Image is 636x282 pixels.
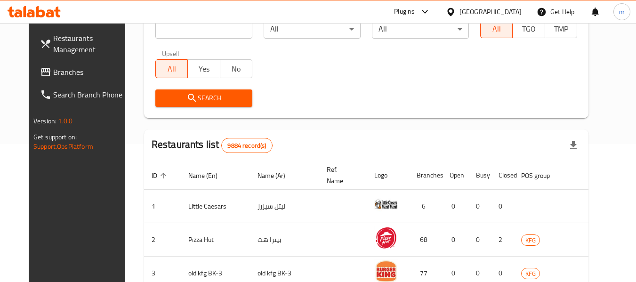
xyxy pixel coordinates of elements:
[409,223,442,257] td: 68
[480,19,513,38] button: All
[32,83,135,106] a: Search Branch Phone
[155,59,188,78] button: All
[394,6,415,17] div: Plugins
[374,193,398,216] img: Little Caesars
[484,22,509,36] span: All
[144,223,181,257] td: 2
[222,141,272,150] span: 9884 record(s)
[409,190,442,223] td: 6
[468,190,491,223] td: 0
[468,161,491,190] th: Busy
[250,190,319,223] td: ليتل سيزرز
[53,66,128,78] span: Branches
[491,190,514,223] td: 0
[155,89,252,107] button: Search
[468,223,491,257] td: 0
[152,137,273,153] h2: Restaurants list
[250,223,319,257] td: بيتزا هت
[409,161,442,190] th: Branches
[32,61,135,83] a: Branches
[33,131,77,143] span: Get support on:
[221,138,272,153] div: Total records count
[53,32,128,55] span: Restaurants Management
[562,134,585,157] div: Export file
[187,59,220,78] button: Yes
[442,161,468,190] th: Open
[545,19,577,38] button: TMP
[442,223,468,257] td: 0
[53,89,128,100] span: Search Branch Phone
[181,223,250,257] td: Pizza Hut
[162,50,179,56] label: Upsell
[491,161,514,190] th: Closed
[220,59,252,78] button: No
[619,7,625,17] span: m
[442,190,468,223] td: 0
[372,20,469,39] div: All
[516,22,541,36] span: TGO
[491,223,514,257] td: 2
[459,7,522,17] div: [GEOGRAPHIC_DATA]
[144,190,181,223] td: 1
[512,19,545,38] button: TGO
[264,20,361,39] div: All
[374,226,398,250] img: Pizza Hut
[155,20,252,39] input: Search for restaurant name or ID..
[160,62,184,76] span: All
[327,164,355,186] span: Ref. Name
[224,62,249,76] span: No
[163,92,245,104] span: Search
[192,62,216,76] span: Yes
[33,115,56,127] span: Version:
[521,170,562,181] span: POS group
[181,190,250,223] td: Little Caesars
[522,235,539,246] span: KFG
[522,268,539,279] span: KFG
[32,27,135,61] a: Restaurants Management
[33,140,93,153] a: Support.OpsPlatform
[58,115,72,127] span: 1.0.0
[549,22,573,36] span: TMP
[152,170,169,181] span: ID
[367,161,409,190] th: Logo
[258,170,298,181] span: Name (Ar)
[188,170,230,181] span: Name (En)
